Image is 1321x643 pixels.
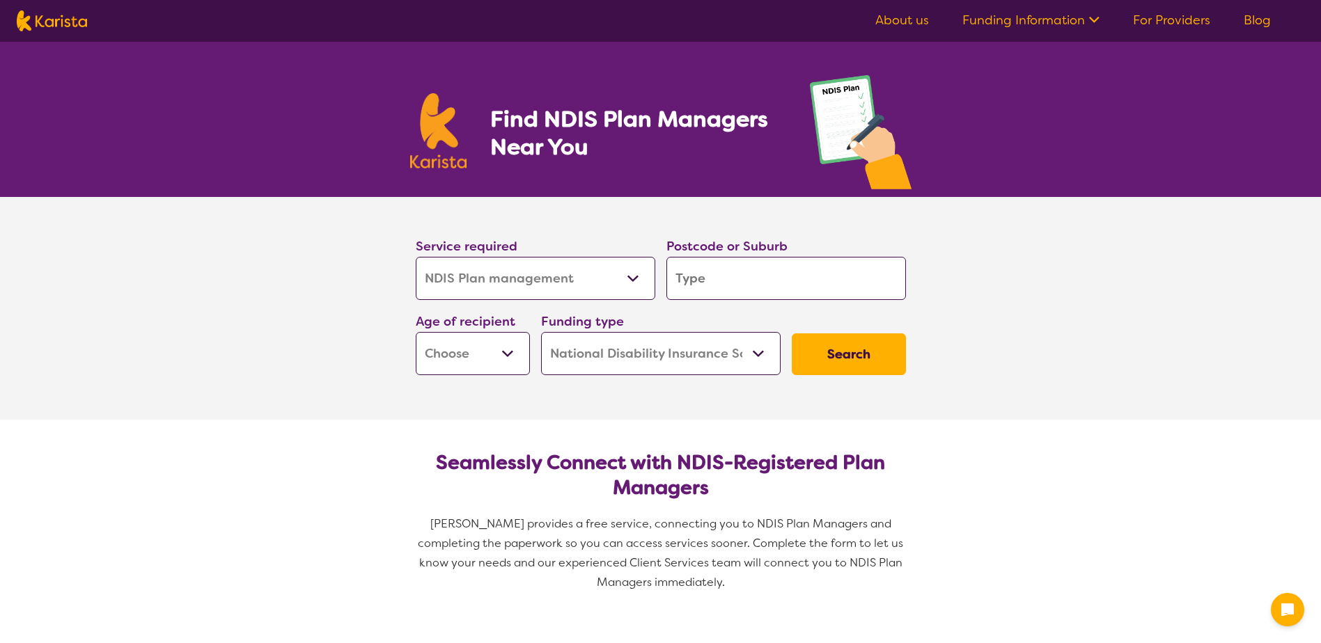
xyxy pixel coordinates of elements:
[875,12,929,29] a: About us
[410,93,467,168] img: Karista logo
[792,333,906,375] button: Search
[666,257,906,300] input: Type
[427,450,895,500] h2: Seamlessly Connect with NDIS-Registered Plan Managers
[962,12,1100,29] a: Funding Information
[810,75,912,197] img: plan-management
[17,10,87,31] img: Karista logo
[1244,12,1271,29] a: Blog
[541,313,624,330] label: Funding type
[490,105,781,161] h1: Find NDIS Plan Managers Near You
[418,516,906,589] span: [PERSON_NAME] provides a free service, connecting you to NDIS Plan Managers and completing the pa...
[666,238,788,255] label: Postcode or Suburb
[416,313,515,330] label: Age of recipient
[1133,12,1210,29] a: For Providers
[416,238,517,255] label: Service required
